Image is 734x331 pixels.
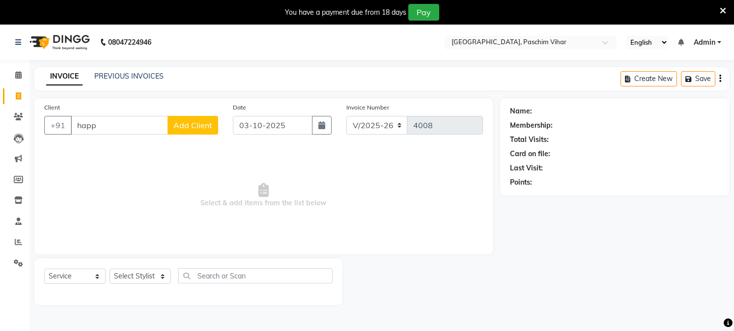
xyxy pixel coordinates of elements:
[108,28,151,56] b: 08047224946
[510,135,549,145] div: Total Visits:
[44,116,72,135] button: +91
[510,163,543,173] div: Last Visit:
[168,116,218,135] button: Add Client
[621,71,677,86] button: Create New
[178,268,333,283] input: Search or Scan
[408,4,439,21] button: Pay
[510,120,553,131] div: Membership:
[510,106,532,116] div: Name:
[44,103,60,112] label: Client
[71,116,168,135] input: Search by Name/Mobile/Email/Code
[173,120,212,130] span: Add Client
[510,149,550,159] div: Card on file:
[510,177,532,188] div: Points:
[44,146,483,245] span: Select & add items from the list below
[681,71,715,86] button: Save
[25,28,92,56] img: logo
[694,37,715,48] span: Admin
[233,103,246,112] label: Date
[285,7,406,18] div: You have a payment due from 18 days
[346,103,389,112] label: Invoice Number
[46,68,83,85] a: INVOICE
[94,72,164,81] a: PREVIOUS INVOICES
